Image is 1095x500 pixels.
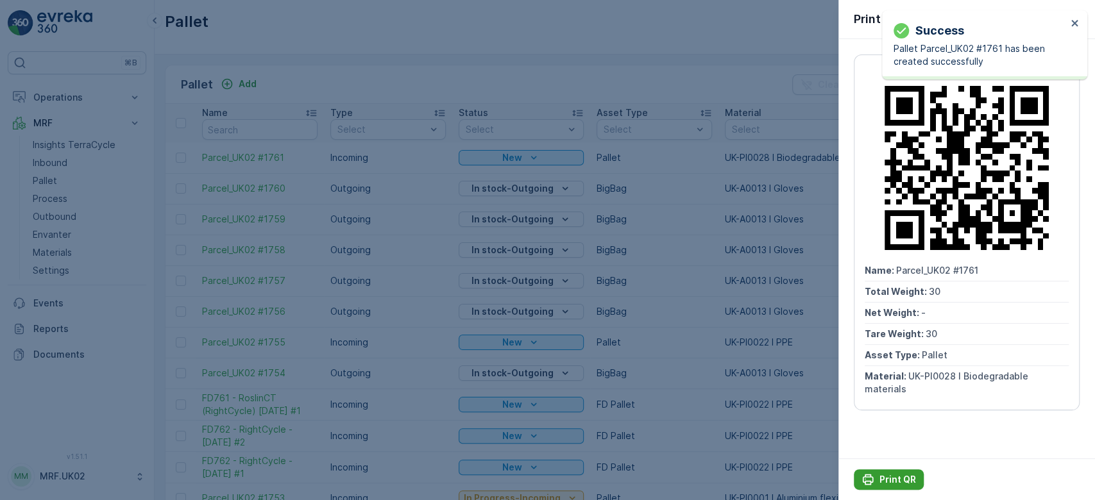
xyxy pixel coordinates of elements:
span: Total Weight : [865,286,929,297]
span: Asset Type : [865,349,922,360]
p: Success [915,22,964,40]
span: Material : [865,371,908,381]
span: 30 [926,328,937,339]
span: UK-PI0028 I Biodegradable materials [865,371,1031,394]
p: Print QR [854,10,899,28]
span: Name : [865,265,896,276]
span: Tare Weight : [865,328,926,339]
button: close [1071,18,1080,30]
span: 30 [929,286,940,297]
p: Print QR [879,473,916,486]
span: Net Weight : [865,307,921,318]
span: - [921,307,926,318]
span: Pallet [922,349,947,360]
span: Parcel_UK02 #1761 [896,265,978,276]
button: Print QR [854,469,924,490]
p: Pallet Parcel_UK02 #1761 has been created successfully [894,42,1067,68]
